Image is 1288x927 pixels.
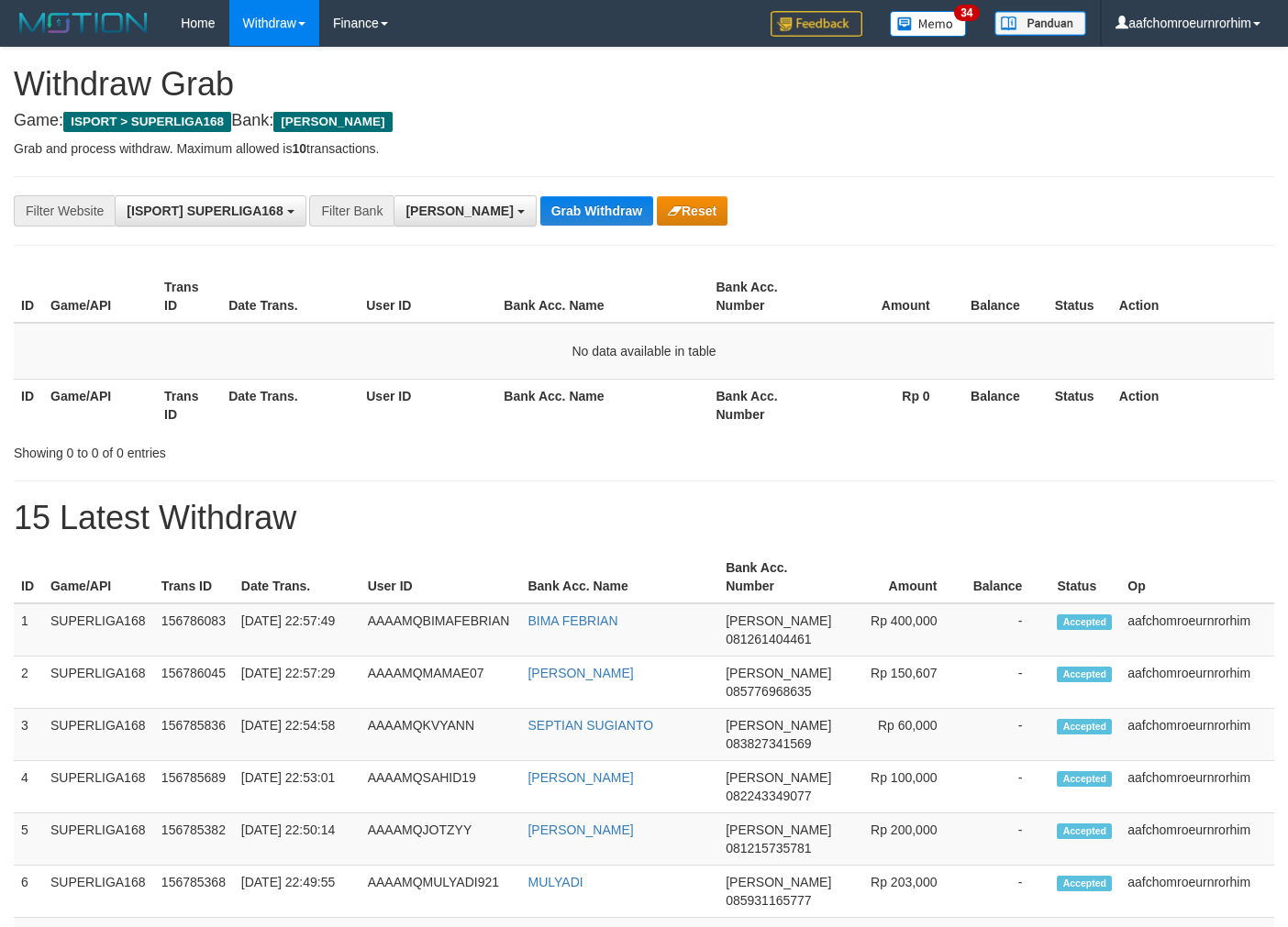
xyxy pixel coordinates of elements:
[964,709,1049,761] td: -
[157,270,221,323] th: Trans ID
[234,603,361,657] td: [DATE] 22:57:49
[958,270,1048,323] th: Balance
[154,657,234,709] td: 156786045
[154,761,234,813] td: 156785689
[527,718,653,733] a: SEPTIAN SUGIANTO
[954,5,979,21] span: 34
[394,195,536,226] button: [PERSON_NAME]
[14,66,1274,103] h1: Withdraw Grab
[309,195,394,226] div: Filter Bank
[1120,709,1274,761] td: aafchomroeurnrorhim
[361,551,521,603] th: User ID
[726,684,811,699] span: Copy 085776968635 to clipboard
[14,813,43,866] td: 5
[657,196,727,226] button: Reset
[43,866,154,918] td: SUPERLIGA168
[890,11,967,37] img: Button%20Memo.svg
[43,709,154,761] td: SUPERLIGA168
[823,270,958,323] th: Amount
[14,112,1274,130] h4: Game: Bank:
[14,657,43,709] td: 2
[496,379,708,431] th: Bank Acc. Name
[405,204,513,218] span: [PERSON_NAME]
[1120,603,1274,657] td: aafchomroeurnrorhim
[708,270,822,323] th: Bank Acc. Number
[1120,761,1274,813] td: aafchomroeurnrorhim
[14,551,43,603] th: ID
[43,270,157,323] th: Game/API
[361,657,521,709] td: AAAAMQMAMAE07
[964,603,1049,657] td: -
[361,709,521,761] td: AAAAMQKVYANN
[527,875,583,889] a: MULYADI
[726,875,831,889] span: [PERSON_NAME]
[1120,813,1274,866] td: aafchomroeurnrorhim
[1057,823,1112,839] span: Accepted
[361,603,521,657] td: AAAAMQBIMAFEBRIAN
[838,761,964,813] td: Rp 100,000
[1120,657,1274,709] td: aafchomroeurnrorhim
[43,379,157,431] th: Game/API
[958,379,1048,431] th: Balance
[726,613,831,628] span: [PERSON_NAME]
[14,379,43,431] th: ID
[115,195,305,226] button: [ISPORT] SUPERLIGA168
[157,379,221,431] th: Trans ID
[43,603,154,657] td: SUPERLIGA168
[14,139,1274,158] p: Grab and process withdraw. Maximum allowed is transactions.
[527,770,633,785] a: [PERSON_NAME]
[273,112,392,132] span: [PERSON_NAME]
[1120,551,1274,603] th: Op
[726,822,831,837] span: [PERSON_NAME]
[14,323,1274,380] td: No data available in table
[520,551,718,603] th: Bank Acc. Name
[359,379,496,431] th: User ID
[964,761,1049,813] td: -
[964,657,1049,709] td: -
[154,866,234,918] td: 156785368
[127,204,283,218] span: [ISPORT] SUPERLIGA168
[964,813,1049,866] td: -
[43,761,154,813] td: SUPERLIGA168
[838,603,964,657] td: Rp 400,000
[994,11,1086,36] img: panduan.png
[1049,551,1120,603] th: Status
[234,709,361,761] td: [DATE] 22:54:58
[726,736,811,751] span: Copy 083827341569 to clipboard
[43,813,154,866] td: SUPERLIGA168
[823,379,958,431] th: Rp 0
[1057,771,1112,787] span: Accepted
[234,657,361,709] td: [DATE] 22:57:29
[63,112,231,132] span: ISPORT > SUPERLIGA168
[234,551,361,603] th: Date Trans.
[1057,667,1112,682] span: Accepted
[496,270,708,323] th: Bank Acc. Name
[43,657,154,709] td: SUPERLIGA168
[726,841,811,855] span: Copy 081215735781 to clipboard
[726,789,811,803] span: Copy 082243349077 to clipboard
[726,718,831,733] span: [PERSON_NAME]
[726,632,811,646] span: Copy 081261404461 to clipboard
[1057,876,1112,891] span: Accepted
[361,866,521,918] td: AAAAMQMULYADI921
[527,666,633,680] a: [PERSON_NAME]
[14,270,43,323] th: ID
[14,436,523,462] div: Showing 0 to 0 of 0 entries
[726,893,811,908] span: Copy 085931165777 to clipboard
[361,813,521,866] td: AAAAMQJOTZYY
[221,379,359,431] th: Date Trans.
[14,500,1274,536] h1: 15 Latest Withdraw
[1057,719,1112,734] span: Accepted
[154,813,234,866] td: 156785382
[838,813,964,866] td: Rp 200,000
[154,603,234,657] td: 156786083
[234,761,361,813] td: [DATE] 22:53:01
[1112,379,1274,431] th: Action
[14,9,153,37] img: MOTION_logo.png
[726,666,831,680] span: [PERSON_NAME]
[14,603,43,657] td: 1
[838,657,964,709] td: Rp 150,607
[154,709,234,761] td: 156785836
[14,761,43,813] td: 4
[361,761,521,813] td: AAAAMQSAHID19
